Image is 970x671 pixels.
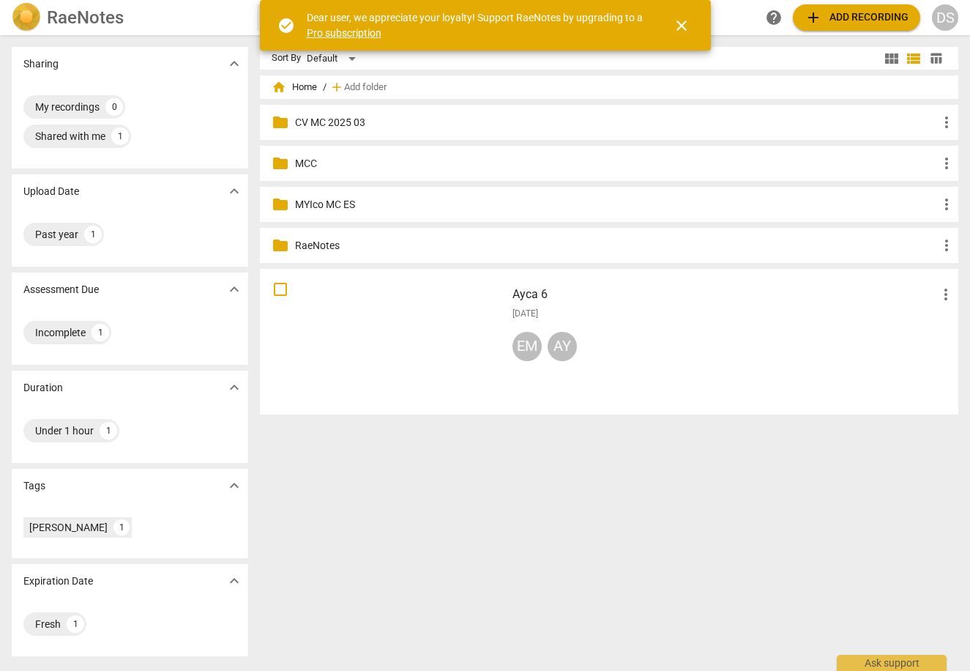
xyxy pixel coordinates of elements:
button: DS [932,4,958,31]
div: 1 [67,615,84,633]
div: Dear user, we appreciate your loyalty! Support RaeNotes by upgrading to a [307,10,646,40]
span: more_vert [938,155,955,172]
button: Show more [223,570,245,592]
span: folder [272,237,289,254]
div: Default [307,47,361,70]
span: folder [272,114,289,131]
button: Close [664,8,699,43]
a: Ayca 6[DATE]EMAY [265,274,953,409]
div: AY [548,332,577,361]
span: check_circle [277,17,295,34]
button: Show more [223,377,245,398]
div: 1 [111,127,129,145]
p: Upload Date [23,184,79,199]
p: Assessment Due [23,282,99,297]
span: expand_more [225,55,243,73]
div: 0 [105,98,123,116]
img: Logo [12,3,41,32]
span: folder [272,155,289,172]
span: [DATE] [512,308,538,320]
span: Home [272,80,317,94]
button: Show more [223,180,245,202]
span: table_chart [929,51,943,65]
div: Under 1 hour [35,423,94,438]
a: LogoRaeNotes [12,3,245,32]
span: expand_more [225,379,243,396]
span: more_vert [938,196,955,213]
div: Past year [35,227,78,242]
p: MYIco MC ES [295,197,938,212]
span: view_list [905,50,922,67]
div: Ask support [837,655,947,671]
span: expand_more [225,281,243,298]
span: / [323,82,327,93]
span: home [272,80,286,94]
div: Incomplete [35,325,86,340]
span: expand_more [225,477,243,494]
span: more_vert [938,114,955,131]
button: Table view [925,48,947,70]
button: Show more [223,53,245,75]
div: Sort By [272,53,301,64]
div: My recordings [35,100,100,114]
span: folder [272,196,289,213]
span: more_vert [938,237,955,254]
div: 1 [92,324,109,341]
div: Shared with me [35,129,105,144]
button: Show more [223,475,245,497]
a: Help [761,4,787,31]
div: 1 [113,519,130,535]
span: add [805,9,822,26]
p: MCC [295,156,938,171]
h3: Ayca 6 [512,286,937,303]
p: Duration [23,380,63,396]
span: Add folder [344,82,387,93]
p: Tags [23,478,45,494]
button: Show more [223,278,245,300]
span: close [673,17,690,34]
a: Pro subscription [307,27,381,39]
span: view_module [883,50,900,67]
div: 1 [100,422,117,440]
span: expand_more [225,572,243,590]
button: List view [903,48,925,70]
p: RaeNotes [295,238,938,253]
span: expand_more [225,182,243,200]
div: [PERSON_NAME] [29,520,108,535]
span: more_vert [937,286,955,303]
p: CV MC 2025 03 [295,115,938,130]
p: Sharing [23,56,59,72]
span: help [765,9,783,26]
div: Fresh [35,617,61,631]
span: Add recording [805,9,909,26]
button: Tile view [881,48,903,70]
span: add [329,80,344,94]
div: 1 [84,226,102,243]
h2: RaeNotes [47,7,124,28]
div: EM [512,332,542,361]
p: Expiration Date [23,574,93,589]
button: Upload [793,4,920,31]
